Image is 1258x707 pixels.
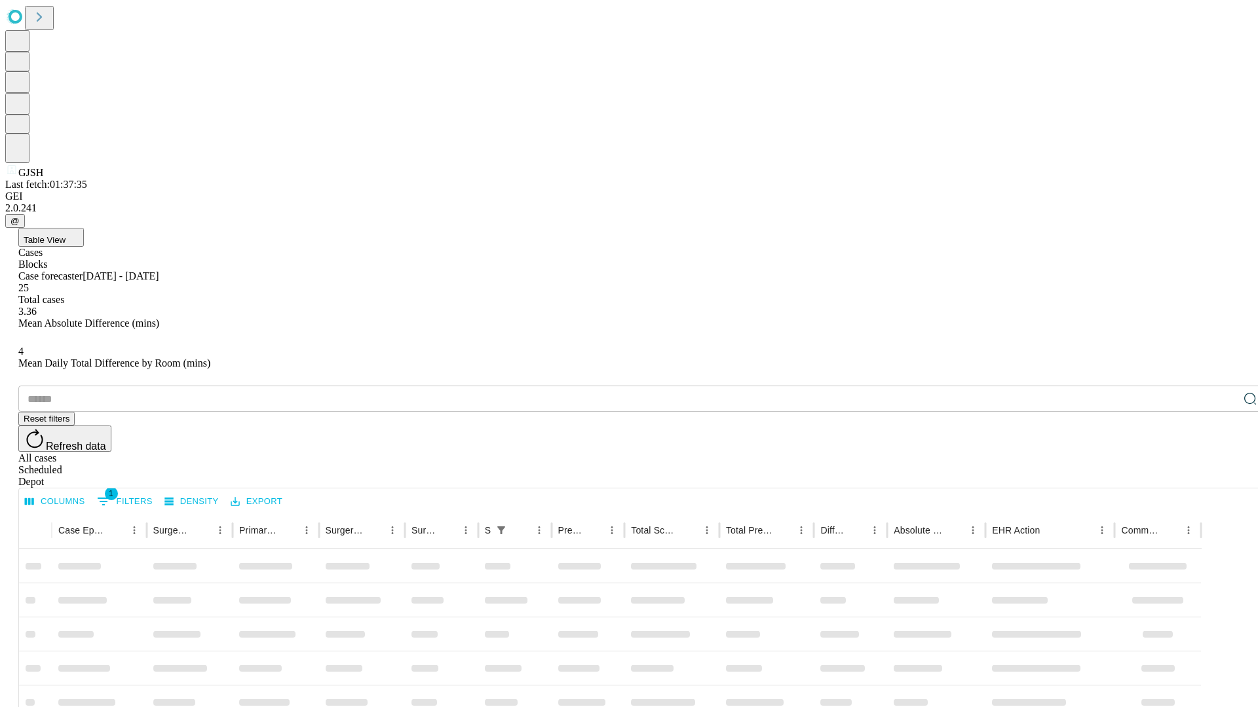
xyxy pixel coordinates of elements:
button: Sort [438,521,457,539]
div: Primary Service [239,525,277,535]
div: Case Epic Id [58,525,105,535]
button: Density [161,492,222,512]
div: EHR Action [992,525,1040,535]
button: Sort [279,521,297,539]
div: Scheduled In Room Duration [485,525,491,535]
button: Menu [964,521,982,539]
span: 1 [105,487,118,500]
button: Select columns [22,492,88,512]
div: Surgery Date [411,525,437,535]
span: Last fetch: 01:37:35 [5,179,87,190]
span: GJSH [18,167,43,178]
div: Surgery Name [326,525,364,535]
button: Menu [698,521,716,539]
button: Sort [1041,521,1059,539]
button: Show filters [492,521,510,539]
span: Reset filters [24,414,69,424]
button: Sort [107,521,125,539]
button: Reset filters [18,412,75,426]
span: 4 [18,346,24,357]
div: Absolute Difference [894,525,944,535]
button: Menu [383,521,402,539]
div: Comments [1121,525,1159,535]
button: Refresh data [18,426,111,452]
div: Difference [820,525,846,535]
span: [DATE] - [DATE] [83,270,159,281]
button: Sort [847,521,866,539]
span: Total cases [18,294,64,305]
button: Export [227,492,286,512]
span: 3.36 [18,306,37,317]
button: Menu [603,521,621,539]
button: Menu [792,521,810,539]
span: Mean Daily Total Difference by Room (mins) [18,357,210,369]
span: Refresh data [46,441,106,452]
div: Predicted In Room Duration [558,525,584,535]
button: Table View [18,228,84,247]
button: Menu [457,521,475,539]
button: Menu [211,521,229,539]
button: Sort [679,521,698,539]
span: Case forecaster [18,270,83,281]
button: Show filters [94,491,156,512]
button: Menu [297,521,316,539]
div: GEI [5,190,1253,202]
button: Sort [512,521,530,539]
button: Sort [1161,521,1179,539]
div: Total Scheduled Duration [631,525,678,535]
div: 1 active filter [492,521,510,539]
button: Sort [584,521,603,539]
div: 2.0.241 [5,202,1253,214]
span: 25 [18,282,29,293]
span: @ [10,216,20,226]
button: Menu [1093,521,1111,539]
button: Menu [125,521,143,539]
button: Menu [866,521,884,539]
button: @ [5,214,25,228]
button: Sort [365,521,383,539]
div: Total Predicted Duration [726,525,773,535]
button: Sort [945,521,964,539]
button: Sort [193,521,211,539]
span: Table View [24,235,66,245]
span: Mean Absolute Difference (mins) [18,317,159,329]
button: Sort [774,521,792,539]
div: Surgeon Name [153,525,191,535]
button: Menu [1179,521,1198,539]
button: Menu [530,521,548,539]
